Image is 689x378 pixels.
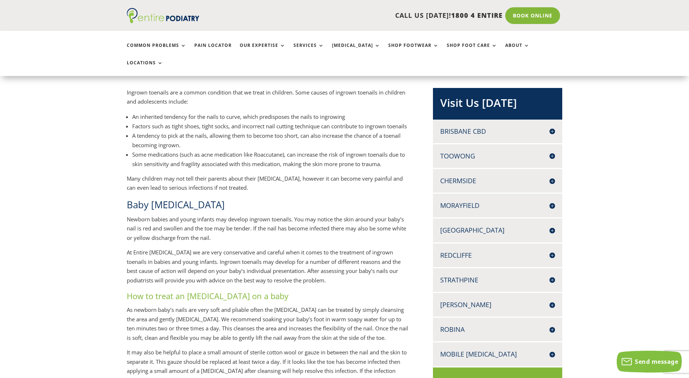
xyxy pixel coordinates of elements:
p: Ingrown toenails are a common condition that we treat in children. Some causes of ingrown toenail... [127,88,409,112]
a: Services [293,43,324,59]
h4: Robina [440,325,555,334]
span: Send message [635,358,678,366]
h4: Redcliffe [440,251,555,260]
li: A tendency to pick at the nails, allowing them to become too short, can also increase the chance ... [132,131,409,150]
img: logo (1) [127,8,199,23]
a: Common Problems [127,43,186,59]
a: Locations [127,60,163,76]
a: Book Online [505,7,560,24]
h4: Morayfield [440,201,555,210]
h4: Mobile [MEDICAL_DATA] [440,350,555,359]
h4: Toowong [440,152,555,161]
p: At Entire [MEDICAL_DATA] we are very conservative and careful when it comes to the treatment of i... [127,248,409,290]
h4: Brisbane CBD [440,127,555,136]
button: Send message [617,351,682,373]
a: Shop Foot Care [447,43,497,59]
a: [MEDICAL_DATA] [332,43,380,59]
p: As newborn baby’s nails are very soft and pliable often the [MEDICAL_DATA] can be treated by simp... [127,305,409,348]
a: About [505,43,530,59]
a: Pain Locator [194,43,232,59]
h2: Visit Us [DATE] [440,95,555,114]
h4: [PERSON_NAME] [440,300,555,309]
a: Entire Podiatry [127,17,199,25]
li: Factors such as tight shoes, tight socks, and incorrect nail cutting technique can contribute to ... [132,121,409,131]
h4: Strathpine [440,276,555,285]
h4: [GEOGRAPHIC_DATA] [440,226,555,235]
li: Some medications (such as acne medication like Roaccutane), can increase the risk of ingrown toen... [132,150,409,169]
h4: Chermside [440,176,555,185]
p: CALL US [DATE]! [227,11,503,20]
h2: Baby [MEDICAL_DATA] [127,198,409,215]
p: Newborn babies and young infants may develop ingrown toenails. You may notice the skin around you... [127,215,409,248]
span: 1800 4 ENTIRE [451,11,503,20]
li: An inherited tendency for the nails to curve, which predisposes the nails to ingrowing [132,112,409,121]
h3: How to treat an [MEDICAL_DATA] on a baby [127,290,409,305]
a: Shop Footwear [388,43,439,59]
p: Many children may not tell their parents about their [MEDICAL_DATA], however it can become very p... [127,174,409,198]
a: Our Expertise [240,43,285,59]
